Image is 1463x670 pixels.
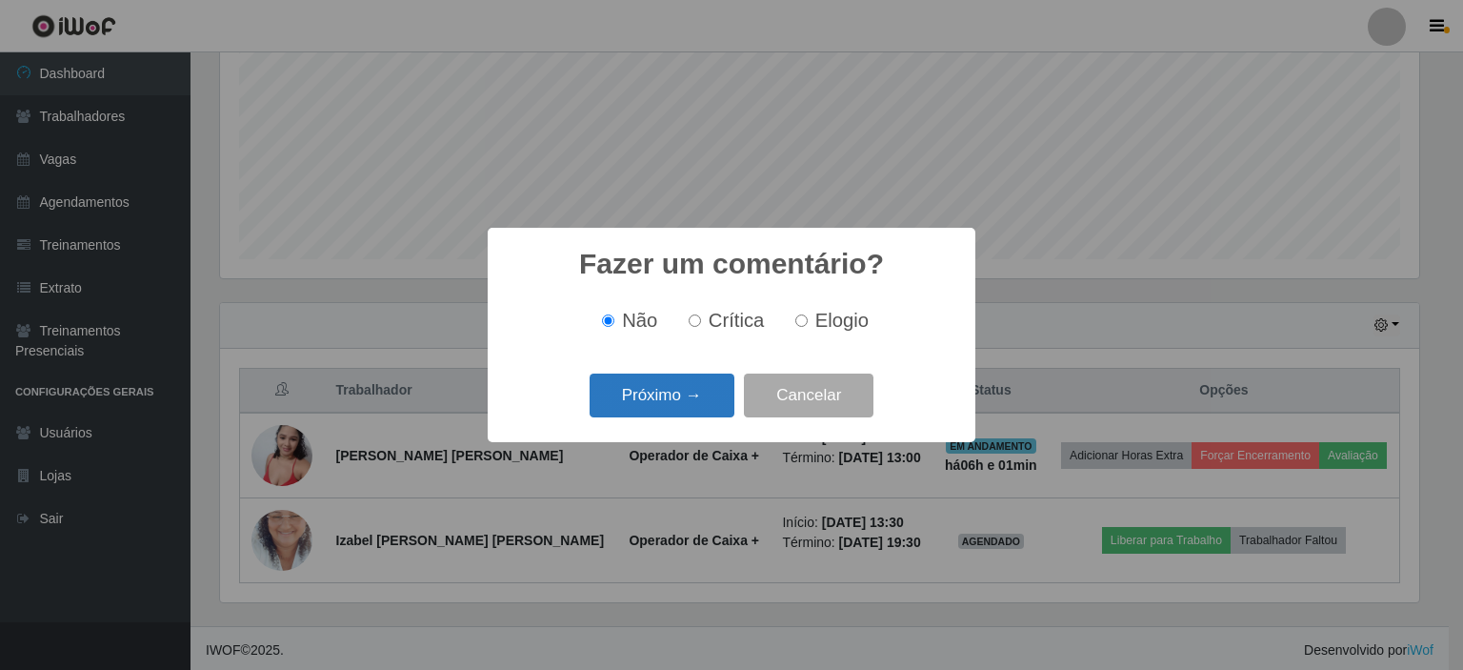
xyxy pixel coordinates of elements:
input: Elogio [795,315,808,327]
input: Crítica [689,315,701,327]
span: Crítica [709,310,765,331]
button: Cancelar [744,374,873,418]
button: Próximo → [590,374,734,418]
span: Não [622,310,657,331]
input: Não [602,315,614,327]
span: Elogio [815,310,869,331]
h2: Fazer um comentário? [579,247,884,281]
